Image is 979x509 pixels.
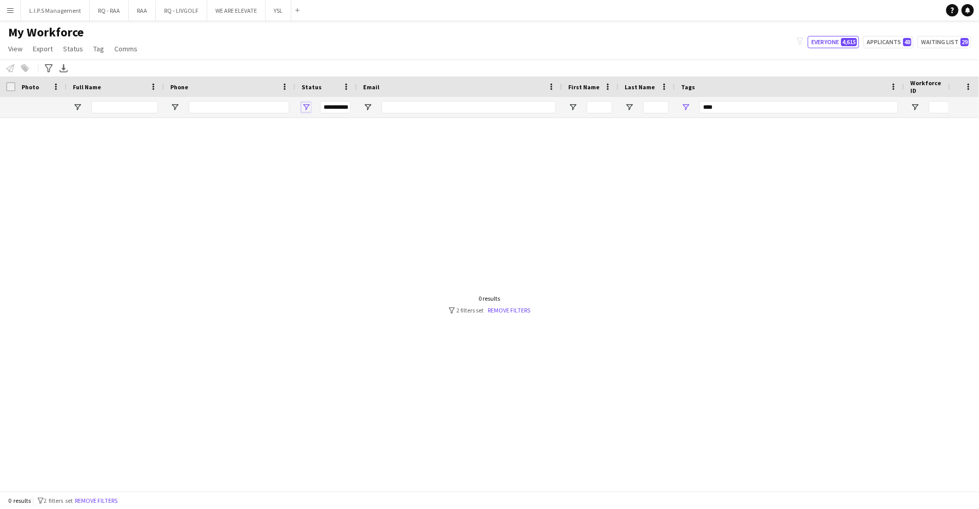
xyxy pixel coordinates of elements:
[73,103,82,112] button: Open Filter Menu
[449,306,531,314] div: 2 filters set
[910,79,947,94] span: Workforce ID
[841,38,857,46] span: 4,615
[625,83,655,91] span: Last Name
[808,36,859,48] button: Everyone4,615
[91,101,158,113] input: Full Name Filter Input
[170,103,179,112] button: Open Filter Menu
[63,44,83,53] span: Status
[917,36,971,48] button: Waiting list29
[73,83,101,91] span: Full Name
[73,495,119,506] button: Remove filters
[302,83,322,91] span: Status
[363,103,372,112] button: Open Filter Menu
[266,1,291,21] button: YSL
[110,42,142,55] a: Comms
[961,38,969,46] span: 29
[93,44,104,53] span: Tag
[57,62,70,74] app-action-btn: Export XLSX
[568,83,600,91] span: First Name
[488,306,531,314] a: Remove filters
[22,83,39,91] span: Photo
[44,497,73,504] span: 2 filters set
[903,38,911,46] span: 48
[129,1,156,21] button: RAA
[59,42,87,55] a: Status
[21,1,90,21] button: L.I.P.S Management
[33,44,53,53] span: Export
[643,101,669,113] input: Last Name Filter Input
[382,101,556,113] input: Email Filter Input
[89,42,108,55] a: Tag
[929,101,960,113] input: Workforce ID Filter Input
[29,42,57,55] a: Export
[302,103,311,112] button: Open Filter Menu
[6,82,15,91] input: Column with Header Selection
[681,103,690,112] button: Open Filter Menu
[863,36,913,48] button: Applicants48
[114,44,137,53] span: Comms
[587,101,612,113] input: First Name Filter Input
[90,1,129,21] button: RQ - RAA
[189,101,289,113] input: Phone Filter Input
[4,42,27,55] a: View
[8,25,84,40] span: My Workforce
[568,103,577,112] button: Open Filter Menu
[156,1,207,21] button: RQ - LIVGOLF
[449,295,531,302] div: 0 results
[8,44,23,53] span: View
[910,103,920,112] button: Open Filter Menu
[170,83,188,91] span: Phone
[625,103,634,112] button: Open Filter Menu
[207,1,266,21] button: WE ARE ELEVATE
[681,83,695,91] span: Tags
[363,83,379,91] span: Email
[43,62,55,74] app-action-btn: Advanced filters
